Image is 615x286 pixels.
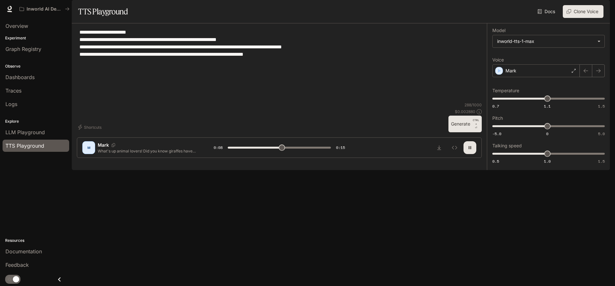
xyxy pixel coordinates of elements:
p: Pitch [492,116,503,120]
p: Talking speed [492,143,522,148]
button: GenerateCTRL +⏎ [448,116,482,132]
span: 0.7 [492,103,499,109]
button: Copy Voice ID [109,143,118,147]
div: M [84,143,94,153]
p: CTRL + [473,118,479,126]
a: Docs [536,5,558,18]
button: Shortcuts [77,122,104,132]
span: 1.1 [544,103,551,109]
p: ⏎ [473,118,479,130]
p: Inworld AI Demos [27,6,62,12]
span: 0.5 [492,159,499,164]
p: Temperature [492,88,519,93]
p: Mark [98,142,109,148]
button: Clone Voice [563,5,603,18]
button: All workspaces [17,3,72,15]
div: inworld-tts-1-max [497,38,594,45]
span: 1.5 [598,159,605,164]
span: 0 [546,131,548,136]
button: Inspect [448,141,461,154]
p: Voice [492,58,504,62]
span: 1.0 [544,159,551,164]
span: 5.0 [598,131,605,136]
button: Download audio [433,141,446,154]
p: What's up animal lovers! Did you know giraffes have the same number of neck vertebrae as humans? ... [98,148,198,154]
span: 0:08 [214,144,223,151]
span: 1.5 [598,103,605,109]
h1: TTS Playground [78,5,128,18]
div: inworld-tts-1-max [493,35,604,47]
span: 0:15 [336,144,345,151]
p: Model [492,28,505,33]
span: -5.0 [492,131,501,136]
p: Mark [505,68,516,74]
